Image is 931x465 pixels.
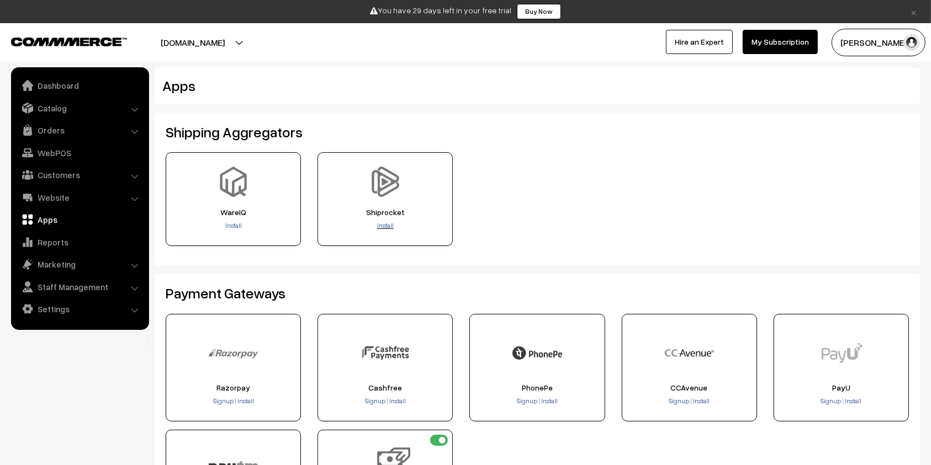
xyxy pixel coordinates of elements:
[14,120,145,140] a: Orders
[14,277,145,297] a: Staff Management
[389,397,406,405] span: Install
[14,188,145,207] a: Website
[517,4,561,19] a: Buy Now
[692,397,710,405] a: Install
[14,76,145,95] a: Dashboard
[473,383,601,392] span: PhonePe
[170,383,297,392] span: Razorpay
[365,397,387,405] a: Signup
[693,397,710,405] span: Install
[122,29,263,56] button: [DOMAIN_NAME]
[365,397,385,405] span: Signup
[14,232,145,252] a: Reports
[4,4,927,19] div: You have 29 days left in your free trial
[832,29,925,56] button: [PERSON_NAME]
[14,299,145,319] a: Settings
[517,397,538,405] a: Signup
[209,328,258,378] img: Razorpay
[517,397,537,405] span: Signup
[11,34,108,47] a: COMMMERCE
[777,396,905,407] div: |
[166,124,909,141] h2: Shipping Aggregators
[664,328,714,378] img: CCAvenue
[370,167,400,197] img: Shiprocket
[377,221,394,229] a: Install
[213,397,234,405] span: Signup
[170,396,297,407] div: |
[906,5,921,18] a: ×
[473,396,601,407] div: |
[626,396,753,407] div: |
[669,397,690,405] a: Signup
[14,143,145,163] a: WebPOS
[321,208,449,217] span: Shiprocket
[218,167,248,197] img: WareIQ
[14,210,145,229] a: Apps
[361,328,410,378] img: Cashfree
[821,397,842,405] a: Signup
[845,397,861,405] span: Install
[321,396,449,407] div: |
[816,328,866,378] img: PayU
[743,30,818,54] a: My Subscription
[512,328,562,378] img: PhonePe
[166,285,909,302] h2: Payment Gateways
[541,397,558,405] span: Install
[170,208,297,217] span: WareIQ
[777,383,905,392] span: PayU
[821,397,841,405] span: Signup
[666,30,733,54] a: Hire an Expert
[669,397,689,405] span: Signup
[388,397,406,405] a: Install
[903,34,920,51] img: user
[14,254,145,274] a: Marketing
[213,397,235,405] a: Signup
[321,383,449,392] span: Cashfree
[236,397,254,405] a: Install
[626,383,753,392] span: CCAvenue
[11,38,127,46] img: COMMMERCE
[162,77,785,94] h2: Apps
[540,397,558,405] a: Install
[14,98,145,118] a: Catalog
[14,165,145,185] a: Customers
[844,397,861,405] a: Install
[237,397,254,405] span: Install
[225,221,242,229] a: Install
